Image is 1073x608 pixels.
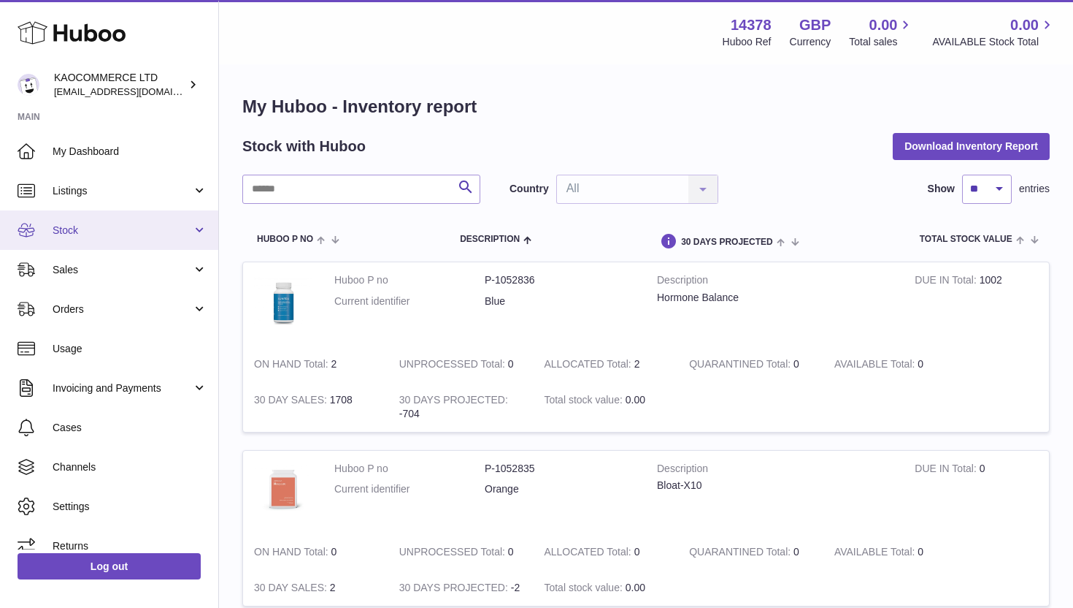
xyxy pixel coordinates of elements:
strong: Description [657,462,893,479]
span: Huboo P no [257,235,313,244]
span: 0.00 [626,394,645,406]
strong: UNPROCESSED Total [399,546,508,561]
strong: ALLOCATED Total [544,358,634,373]
td: 0 [243,534,388,570]
label: Country [509,182,549,196]
td: -2 [388,570,534,606]
span: Total stock value [920,235,1012,244]
div: Currency [790,35,831,49]
span: My Dashboard [53,145,207,159]
span: Channels [53,460,207,474]
span: Cases [53,421,207,435]
span: Settings [53,500,207,514]
a: Log out [18,553,201,579]
strong: ON HAND Total [254,358,331,373]
td: 2 [243,346,388,382]
span: AVAILABLE Stock Total [932,35,1055,49]
strong: DUE IN Total [915,274,979,289]
strong: ON HAND Total [254,546,331,561]
dd: P-1052835 [485,462,635,476]
strong: AVAILABLE Total [834,358,918,373]
a: 0.00 AVAILABLE Stock Total [932,15,1055,49]
td: 1002 [904,262,1049,346]
span: Orders [53,303,192,316]
strong: GBP [799,15,831,35]
strong: AVAILABLE Total [834,546,918,561]
h1: My Huboo - Inventory report [242,95,1050,118]
span: Listings [53,184,192,198]
span: 30 DAYS PROJECTED [681,237,773,247]
span: entries [1019,182,1050,196]
span: Stock [53,224,192,237]
div: Bloat-X10 [657,479,893,493]
span: Usage [53,342,207,356]
div: KAOCOMMERCE LTD [54,71,185,99]
span: [EMAIL_ADDRESS][DOMAIN_NAME] [54,85,215,97]
td: 0 [823,346,969,382]
strong: UNPROCESSED Total [399,358,508,373]
strong: 30 DAY SALES [254,394,330,409]
div: Huboo Ref [723,35,772,49]
td: 1708 [243,382,388,432]
td: 0 [904,451,1049,535]
strong: 30 DAYS PROJECTED [399,582,511,597]
span: Total sales [849,35,914,49]
img: product image [254,462,312,520]
dd: Orange [485,482,635,496]
td: 0 [388,534,534,570]
td: 0 [823,534,969,570]
div: Hormone Balance [657,291,893,305]
dt: Huboo P no [334,462,485,476]
img: product image [254,273,312,332]
img: hello@lunera.co.uk [18,74,39,96]
strong: QUARANTINED Total [689,358,793,373]
h2: Stock with Huboo [242,137,366,156]
td: 2 [243,570,388,606]
td: -704 [388,382,534,432]
td: 0 [533,534,678,570]
dt: Current identifier [334,294,485,308]
strong: ALLOCATED Total [544,546,634,561]
button: Download Inventory Report [893,133,1050,159]
strong: Description [657,273,893,291]
strong: Total stock value [544,394,625,409]
span: Sales [53,263,192,277]
label: Show [928,182,955,196]
span: 0.00 [1010,15,1039,35]
dt: Current identifier [334,482,485,496]
dd: Blue [485,294,635,308]
span: 0.00 [869,15,898,35]
span: 0.00 [626,582,645,593]
td: 2 [533,346,678,382]
dd: P-1052836 [485,273,635,287]
span: 0 [793,546,799,558]
strong: 30 DAY SALES [254,582,330,597]
strong: DUE IN Total [915,463,979,478]
span: 0 [793,358,799,370]
strong: 30 DAYS PROJECTED [399,394,508,409]
dt: Huboo P no [334,273,485,287]
span: Returns [53,539,207,553]
span: Invoicing and Payments [53,381,192,395]
a: 0.00 Total sales [849,15,914,49]
strong: 14378 [731,15,772,35]
span: Description [460,235,520,244]
td: 0 [388,346,534,382]
strong: QUARANTINED Total [689,546,793,561]
strong: Total stock value [544,582,625,597]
